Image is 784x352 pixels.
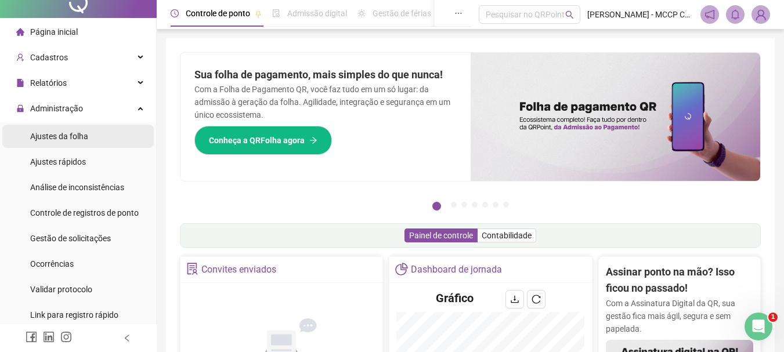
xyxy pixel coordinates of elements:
[186,9,250,18] span: Controle de ponto
[493,202,498,208] button: 6
[409,231,473,240] span: Painel de controle
[30,53,68,62] span: Cadastros
[287,9,347,18] span: Admissão digital
[454,9,463,17] span: ellipsis
[411,260,502,280] div: Dashboard de jornada
[503,202,509,208] button: 7
[186,263,198,275] span: solution
[510,295,519,304] span: download
[26,331,37,343] span: facebook
[194,83,457,121] p: Com a Folha de Pagamento QR, você faz tudo em um só lugar: da admissão à geração da folha. Agilid...
[30,259,74,268] span: Ocorrências
[606,264,753,297] h2: Assinar ponto na mão? Isso ficou no passado!
[482,231,532,240] span: Contabilidade
[30,310,118,320] span: Link para registro rápido
[30,234,111,243] span: Gestão de solicitações
[309,136,317,144] span: arrow-right
[461,202,467,208] button: 3
[201,260,276,280] div: Convites enviados
[587,8,693,21] span: [PERSON_NAME] - MCCP COMERCIO DE ALIMENTOS LTDA
[436,290,474,306] h4: Gráfico
[704,9,715,20] span: notification
[482,202,488,208] button: 5
[171,9,179,17] span: clock-circle
[209,134,305,147] span: Conheça a QRFolha agora
[16,53,24,61] span: user-add
[30,183,124,192] span: Análise de inconsistências
[752,6,769,23] img: 89793
[255,10,262,17] span: pushpin
[606,297,753,335] p: Com a Assinatura Digital da QR, sua gestão fica mais ágil, segura e sem papelada.
[768,313,778,322] span: 1
[745,313,772,340] iframe: Intercom live chat
[565,10,574,19] span: search
[194,67,457,83] h2: Sua folha de pagamento, mais simples do que nunca!
[123,334,131,342] span: left
[532,295,541,304] span: reload
[43,331,55,343] span: linkedin
[451,202,457,208] button: 2
[30,27,78,37] span: Página inicial
[471,53,761,181] img: banner%2F8d14a306-6205-4263-8e5b-06e9a85ad873.png
[432,202,441,211] button: 1
[357,9,366,17] span: sun
[30,157,86,166] span: Ajustes rápidos
[373,9,431,18] span: Gestão de férias
[30,104,83,113] span: Administração
[272,9,280,17] span: file-done
[472,202,478,208] button: 4
[395,263,407,275] span: pie-chart
[30,208,139,217] span: Controle de registros de ponto
[60,331,72,343] span: instagram
[16,28,24,36] span: home
[730,9,740,20] span: bell
[194,126,332,155] button: Conheça a QRFolha agora
[16,104,24,113] span: lock
[30,285,92,294] span: Validar protocolo
[30,132,88,141] span: Ajustes da folha
[30,78,67,88] span: Relatórios
[16,79,24,87] span: file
